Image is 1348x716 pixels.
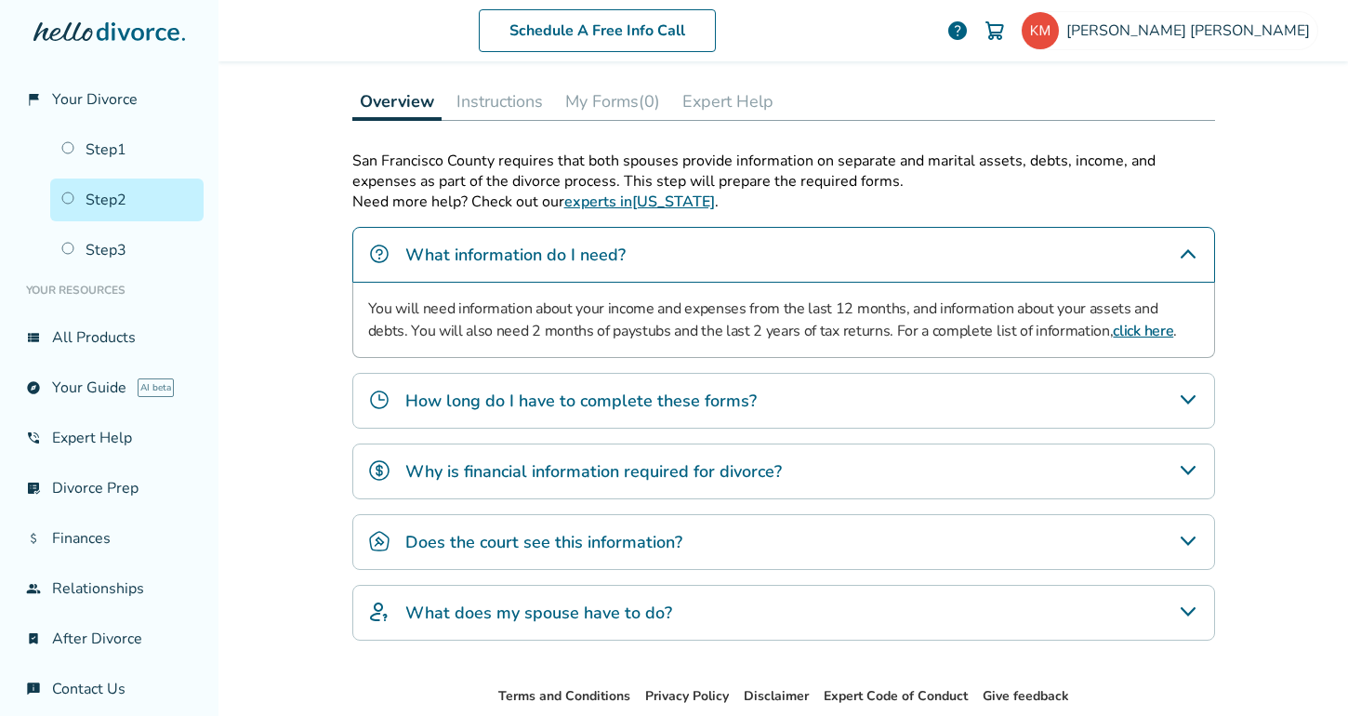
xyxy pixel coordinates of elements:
[405,389,757,413] h4: How long do I have to complete these forms?
[26,92,41,107] span: flag_2
[352,227,1215,283] div: What information do I need?
[138,378,174,397] span: AI beta
[405,601,672,625] h4: What does my spouse have to do?
[405,459,782,484] h4: Why is financial information required for divorce?
[52,89,138,110] span: Your Divorce
[983,685,1069,708] li: Give feedback
[405,530,682,554] h4: Does the court see this information?
[558,83,667,120] button: My Forms(0)
[15,417,204,459] a: phone_in_talkExpert Help
[449,83,550,120] button: Instructions
[744,685,809,708] li: Disclaimer
[1022,12,1059,49] img: kevenunderwater@gmail.com
[50,179,204,221] a: Step2
[645,687,729,705] a: Privacy Policy
[984,20,1006,42] img: Cart
[15,366,204,409] a: exploreYour GuideAI beta
[26,531,41,546] span: attach_money
[352,373,1215,429] div: How long do I have to complete these forms?
[15,272,204,309] li: Your Resources
[1255,627,1348,716] iframe: Chat Widget
[26,581,41,596] span: group
[352,514,1215,570] div: Does the court see this information?
[50,229,204,272] a: Step3
[26,380,41,395] span: explore
[1066,20,1317,41] span: [PERSON_NAME] [PERSON_NAME]
[946,20,969,42] a: help
[352,444,1215,499] div: Why is financial information required for divorce?
[352,151,1215,192] p: San Francisco County requires that both spouses provide information on separate and marital asset...
[15,668,204,710] a: chat_infoContact Us
[26,481,41,496] span: list_alt_check
[50,128,204,171] a: Step1
[824,687,968,705] a: Expert Code of Conduct
[15,316,204,359] a: view_listAll Products
[26,431,41,445] span: phone_in_talk
[368,530,390,552] img: Does the court see this information?
[1113,321,1173,341] a: click here
[15,617,204,660] a: bookmark_checkAfter Divorce
[15,517,204,560] a: attach_moneyFinances
[368,389,390,411] img: How long do I have to complete these forms?
[498,687,630,705] a: Terms and Conditions
[352,83,442,121] button: Overview
[15,567,204,610] a: groupRelationships
[26,631,41,646] span: bookmark_check
[368,459,390,482] img: Why is financial information required for divorce?
[352,192,1215,212] p: Need more help? Check out our .
[368,298,1199,342] p: You will need information about your income and expenses from the last 12 months, and information...
[368,601,390,623] img: What does my spouse have to do?
[368,243,390,265] img: What information do I need?
[26,682,41,696] span: chat_info
[675,83,781,120] button: Expert Help
[405,243,626,267] h4: What information do I need?
[15,78,204,121] a: flag_2Your Divorce
[15,467,204,510] a: list_alt_checkDivorce Prep
[564,192,715,212] a: experts in[US_STATE]
[26,330,41,345] span: view_list
[352,585,1215,641] div: What does my spouse have to do?
[479,9,716,52] a: Schedule A Free Info Call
